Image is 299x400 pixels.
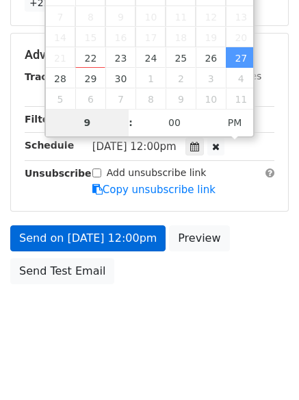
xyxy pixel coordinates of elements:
[135,88,166,109] span: October 8, 2025
[25,71,70,82] strong: Tracking
[135,68,166,88] span: October 1, 2025
[196,6,226,27] span: September 12, 2025
[46,88,76,109] span: October 5, 2025
[46,47,76,68] span: September 21, 2025
[92,140,177,153] span: [DATE] 12:00pm
[226,47,256,68] span: September 27, 2025
[166,6,196,27] span: September 11, 2025
[196,88,226,109] span: October 10, 2025
[226,6,256,27] span: September 13, 2025
[166,88,196,109] span: October 9, 2025
[75,6,105,27] span: September 8, 2025
[133,109,216,136] input: Minute
[226,88,256,109] span: October 11, 2025
[75,47,105,68] span: September 22, 2025
[196,47,226,68] span: September 26, 2025
[216,109,254,136] span: Click to toggle
[46,68,76,88] span: September 28, 2025
[25,140,74,151] strong: Schedule
[226,68,256,88] span: October 4, 2025
[196,27,226,47] span: September 19, 2025
[135,47,166,68] span: September 24, 2025
[25,168,92,179] strong: Unsubscribe
[135,27,166,47] span: September 17, 2025
[169,225,229,251] a: Preview
[75,27,105,47] span: September 15, 2025
[10,258,114,284] a: Send Test Email
[46,27,76,47] span: September 14, 2025
[10,225,166,251] a: Send on [DATE] 12:00pm
[135,6,166,27] span: September 10, 2025
[75,88,105,109] span: October 6, 2025
[105,6,135,27] span: September 9, 2025
[46,6,76,27] span: September 7, 2025
[105,47,135,68] span: September 23, 2025
[25,114,60,125] strong: Filters
[129,109,133,136] span: :
[105,27,135,47] span: September 16, 2025
[226,27,256,47] span: September 20, 2025
[231,334,299,400] iframe: Chat Widget
[105,68,135,88] span: September 30, 2025
[92,184,216,196] a: Copy unsubscribe link
[75,68,105,88] span: September 29, 2025
[105,88,135,109] span: October 7, 2025
[25,47,274,62] h5: Advanced
[166,47,196,68] span: September 25, 2025
[166,27,196,47] span: September 18, 2025
[196,68,226,88] span: October 3, 2025
[46,109,129,136] input: Hour
[166,68,196,88] span: October 2, 2025
[107,166,207,180] label: Add unsubscribe link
